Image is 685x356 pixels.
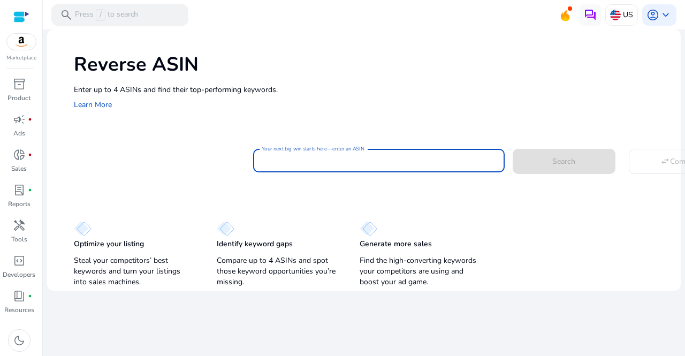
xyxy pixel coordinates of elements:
[13,78,26,90] span: inventory_2
[360,221,377,236] img: diamond.svg
[610,10,621,20] img: us.svg
[13,290,26,302] span: book_4
[217,255,338,287] p: Compare up to 4 ASINs and spot those keyword opportunities you’re missing.
[360,239,432,249] p: Generate more sales
[96,9,105,21] span: /
[646,9,659,21] span: account_circle
[7,34,36,50] img: amazon.svg
[74,84,670,95] p: Enter up to 4 ASINs and find their top-performing keywords.
[659,9,672,21] span: keyboard_arrow_down
[623,5,633,24] p: US
[8,199,31,209] p: Reports
[217,239,293,249] p: Identify keyword gaps
[13,219,26,232] span: handyman
[28,153,32,157] span: fiber_manual_record
[11,164,27,173] p: Sales
[13,113,26,126] span: campaign
[74,221,92,236] img: diamond.svg
[11,234,27,244] p: Tools
[360,255,481,287] p: Find the high-converting keywords your competitors are using and boost your ad game.
[74,100,112,110] a: Learn More
[75,9,138,21] p: Press to search
[74,239,144,249] p: Optimize your listing
[4,305,34,315] p: Resources
[7,93,31,103] p: Product
[28,294,32,298] span: fiber_manual_record
[262,145,364,153] mat-label: Your next big win starts here—enter an ASIN
[13,254,26,267] span: code_blocks
[13,184,26,196] span: lab_profile
[74,53,670,76] h1: Reverse ASIN
[13,128,25,138] p: Ads
[28,117,32,122] span: fiber_manual_record
[60,9,73,21] span: search
[13,148,26,161] span: donut_small
[28,188,32,192] span: fiber_manual_record
[13,334,26,347] span: dark_mode
[6,54,36,62] p: Marketplace
[74,255,195,287] p: Steal your competitors’ best keywords and turn your listings into sales machines.
[3,270,35,279] p: Developers
[217,221,234,236] img: diamond.svg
